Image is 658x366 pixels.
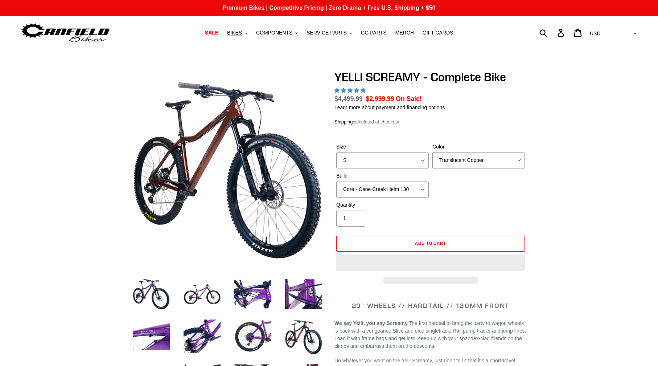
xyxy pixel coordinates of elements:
[334,88,367,93] span: 5.00 stars
[336,236,525,252] button: Add to cart
[307,30,346,36] span: SERVICE PARTS
[334,320,527,350] p: Slice and dice singletrack. Rail pump tracks and jump lines. Load it with frame bags and get lost...
[395,30,414,36] span: MERCH
[334,95,363,102] s: $4,499.99
[334,70,527,84] h1: YELLI SCREAMY - Complete Bike
[227,30,242,36] span: BIKES
[366,95,394,102] span: $2,999.99
[392,28,418,38] a: MERCH
[252,28,301,38] button: COMPONENTS
[334,320,524,334] span: The first hardtail to bring the party to wagon wheels is back with a vengeance.
[284,274,324,314] img: Load image into Gallery viewer, YELLI SCREAMY - Complete Bike
[201,28,222,38] a: SALE
[205,30,218,36] span: SALE
[419,28,457,38] a: GIFT CARDS
[432,143,525,151] label: Color
[543,25,562,41] input: Search
[133,72,322,261] img: YELLI SCREAMY - Complete Bike
[131,274,171,314] img: Load image into Gallery viewer, YELLI SCREAMY - Complete Bike
[334,105,445,110] a: Learn more about payment and financing options
[303,28,355,38] button: SERVICE PARTS
[352,301,510,310] span: 29" WHEELS // HARDTAIL // 130MM FRONT
[396,94,421,103] span: On Sale!
[334,118,527,126] div: calculated at checkout.
[423,30,453,36] span: GIFT CARDS
[357,28,390,38] a: GG PARTS
[336,201,429,209] label: Quantity
[284,316,324,356] img: Load image into Gallery viewer, YELLI SCREAMY - Complete Bike
[233,316,273,356] img: Load image into Gallery viewer, YELLI SCREAMY - Complete Bike
[233,274,273,314] img: Load image into Gallery viewer, YELLI SCREAMY - Complete Bike
[223,28,251,38] button: BIKES
[361,30,387,36] span: GG PARTS
[256,30,292,36] span: COMPONENTS
[336,172,429,180] label: Build
[182,274,222,314] img: Load image into Gallery viewer, YELLI SCREAMY - Complete Bike
[415,240,447,246] span: Add to cart
[131,316,171,356] img: Load image into Gallery viewer, YELLI SCREAMY - Complete Bike
[334,119,353,125] a: Shipping
[334,320,409,326] b: We say Yelli, you say Screamy.
[336,143,429,151] label: Size
[182,316,222,356] img: Load image into Gallery viewer, YELLI SCREAMY - Complete Bike
[20,21,111,44] img: Canfield Bikes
